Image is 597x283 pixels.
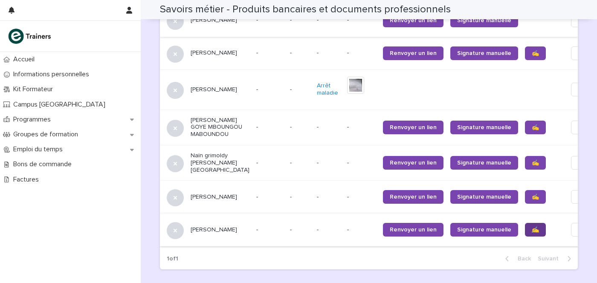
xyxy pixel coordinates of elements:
p: - [290,48,293,57]
p: - [290,15,293,24]
p: - [256,193,283,201]
p: - [347,159,376,167]
span: Signature manuelle [457,194,511,200]
p: - [317,193,340,201]
a: ✍️ [525,190,546,204]
p: - [290,122,293,131]
span: Signature manuelle [457,124,511,130]
span: ✍️ [532,160,539,166]
a: ✍️ [525,156,546,170]
span: Renvoyer un lien [390,17,437,23]
span: Renvoyer un lien [390,50,437,56]
p: 1 of 1 [160,248,185,269]
p: - [347,49,376,57]
p: Programmes [10,116,58,124]
p: - [347,226,376,234]
button: Edit [571,223,596,237]
p: - [347,124,376,131]
button: Edit [571,121,596,134]
p: Bons de commande [10,160,78,168]
a: Signature manuelle [450,46,518,60]
p: Kit Formateur [10,85,60,93]
a: ✍️ [525,223,546,237]
p: - [256,159,283,167]
p: Campus [GEOGRAPHIC_DATA] [10,101,112,109]
p: Emploi du temps [10,145,70,153]
p: [PERSON_NAME] [191,226,249,234]
p: - [290,225,293,234]
p: - [317,49,340,57]
span: Signature manuelle [457,50,511,56]
a: Signature manuelle [450,190,518,204]
button: Next [534,255,578,263]
a: ✍️ [525,121,546,134]
p: [PERSON_NAME] GOYE MBOUNGOU MABOUNDOU [191,117,249,138]
p: - [347,193,376,201]
span: Signature manuelle [457,17,511,23]
span: Renvoyer un lien [390,124,437,130]
p: - [256,17,283,24]
p: Informations personnelles [10,70,96,78]
span: ✍️ [532,50,539,56]
p: - [317,226,340,234]
span: ✍️ [532,227,539,233]
h2: Savoirs métier - Produits bancaires et documents professionnels [160,3,451,16]
p: [PERSON_NAME] [191,49,249,57]
a: Renvoyer un lien [383,223,443,237]
a: Signature manuelle [450,121,518,134]
p: - [290,192,293,201]
p: - [317,159,340,167]
a: Renvoyer un lien [383,156,443,170]
p: Groupes de formation [10,130,85,139]
p: - [256,86,283,93]
a: Renvoyer un lien [383,46,443,60]
a: Signature manuelle [450,14,518,27]
a: Signature manuelle [450,156,518,170]
p: Accueil [10,55,41,64]
p: - [256,226,283,234]
button: Back [498,255,534,263]
p: - [290,84,293,93]
a: ✍️ [525,46,546,60]
a: Renvoyer un lien [383,121,443,134]
p: - [256,49,283,57]
p: - [347,17,376,24]
span: Back [513,256,531,262]
p: Naïn grimoldy [PERSON_NAME][GEOGRAPHIC_DATA] [191,152,249,173]
p: [PERSON_NAME] [191,86,249,93]
a: Signature manuelle [450,223,518,237]
button: Edit [571,14,596,27]
button: Edit [571,190,596,204]
a: Renvoyer un lien [383,14,443,27]
span: ✍️ [532,194,539,200]
p: - [317,124,340,131]
a: Renvoyer un lien [383,190,443,204]
span: Signature manuelle [457,160,511,166]
p: [PERSON_NAME] [191,17,249,24]
button: Edit [571,83,596,96]
span: Renvoyer un lien [390,227,437,233]
button: Edit [571,156,596,170]
p: - [317,17,340,24]
img: K0CqGN7SDeD6s4JG8KQk [7,28,54,45]
p: - [290,158,293,167]
p: Factures [10,176,46,184]
span: Signature manuelle [457,227,511,233]
span: ✍️ [532,124,539,130]
p: [PERSON_NAME] [191,193,249,201]
span: Renvoyer un lien [390,160,437,166]
span: Renvoyer un lien [390,194,437,200]
p: - [256,124,283,131]
a: Arrêt maladie [317,82,340,97]
button: Edit [571,46,596,60]
span: Next [538,256,564,262]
